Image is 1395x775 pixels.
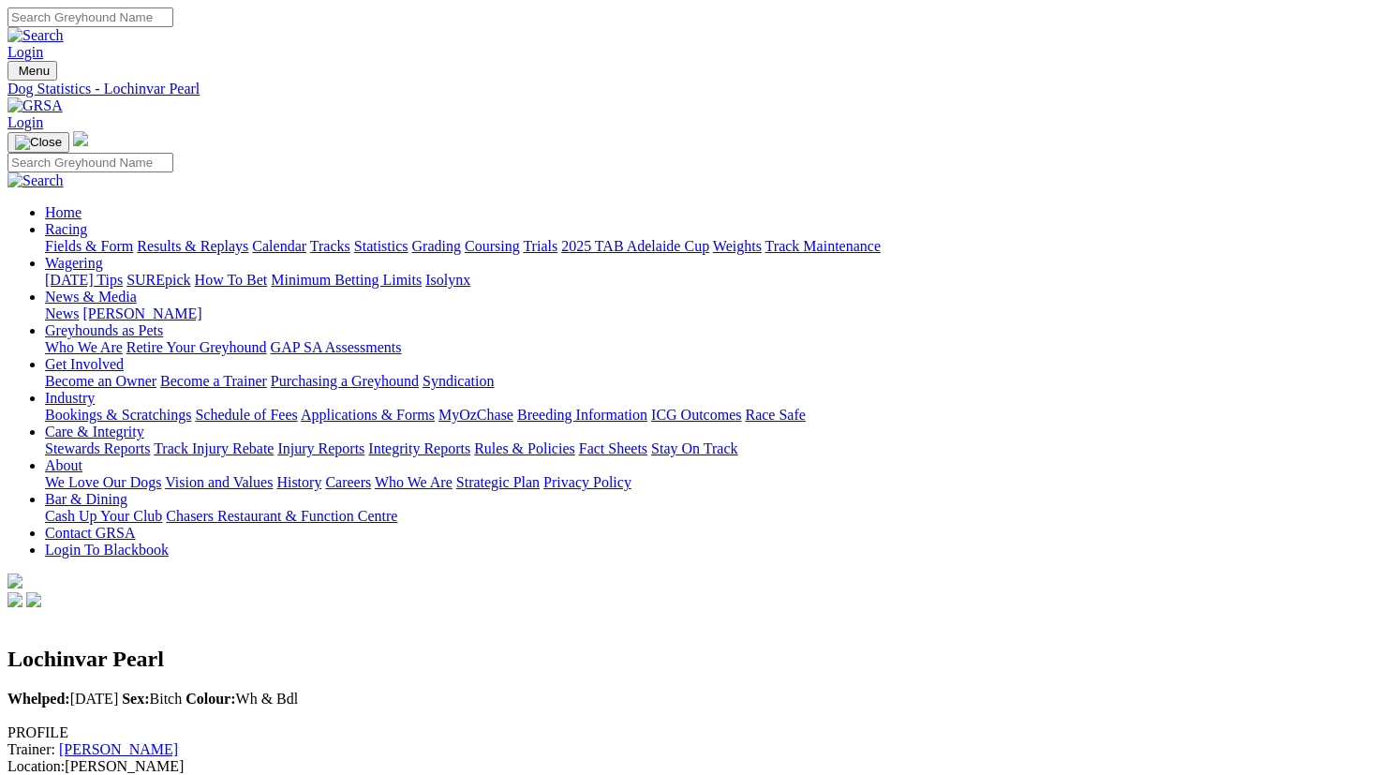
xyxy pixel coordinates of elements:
[45,474,161,490] a: We Love Our Dogs
[7,153,173,172] input: Search
[195,272,268,288] a: How To Bet
[561,238,709,254] a: 2025 TAB Adelaide Cup
[126,339,267,355] a: Retire Your Greyhound
[45,424,144,440] a: Care & Integrity
[45,440,1388,457] div: Care & Integrity
[423,373,494,389] a: Syndication
[368,440,470,456] a: Integrity Reports
[7,7,173,27] input: Search
[301,407,435,423] a: Applications & Forms
[7,647,1388,672] h2: Lochinvar Pearl
[19,64,50,78] span: Menu
[765,238,881,254] a: Track Maintenance
[7,114,43,130] a: Login
[7,97,63,114] img: GRSA
[45,491,127,507] a: Bar & Dining
[7,758,1388,775] div: [PERSON_NAME]
[45,289,137,305] a: News & Media
[45,407,1388,424] div: Industry
[45,356,124,372] a: Get Involved
[45,306,79,321] a: News
[166,508,397,524] a: Chasers Restaurant & Function Centre
[651,440,737,456] a: Stay On Track
[7,44,43,60] a: Login
[45,322,163,338] a: Greyhounds as Pets
[122,691,149,707] b: Sex:
[165,474,273,490] a: Vision and Values
[517,407,647,423] a: Breeding Information
[45,255,103,271] a: Wagering
[7,27,64,44] img: Search
[7,81,1388,97] a: Dog Statistics - Lochinvar Pearl
[271,272,422,288] a: Minimum Betting Limits
[7,172,64,189] img: Search
[15,135,62,150] img: Close
[45,272,1388,289] div: Wagering
[412,238,461,254] a: Grading
[45,440,150,456] a: Stewards Reports
[195,407,297,423] a: Schedule of Fees
[45,508,162,524] a: Cash Up Your Club
[45,407,191,423] a: Bookings & Scratchings
[325,474,371,490] a: Careers
[59,741,178,757] a: [PERSON_NAME]
[45,238,133,254] a: Fields & Form
[45,339,123,355] a: Who We Are
[7,61,57,81] button: Toggle navigation
[154,440,274,456] a: Track Injury Rebate
[73,131,88,146] img: logo-grsa-white.png
[7,724,1388,741] div: PROFILE
[186,691,298,707] span: Wh & Bdl
[137,238,248,254] a: Results & Replays
[271,373,419,389] a: Purchasing a Greyhound
[45,525,135,541] a: Contact GRSA
[425,272,470,288] a: Isolynx
[126,272,190,288] a: SUREpick
[579,440,647,456] a: Fact Sheets
[651,407,741,423] a: ICG Outcomes
[45,238,1388,255] div: Racing
[45,373,156,389] a: Become an Owner
[375,474,453,490] a: Who We Are
[45,542,169,558] a: Login To Blackbook
[7,691,70,707] b: Whelped:
[160,373,267,389] a: Become a Trainer
[438,407,513,423] a: MyOzChase
[7,758,65,774] span: Location:
[26,592,41,607] img: twitter.svg
[543,474,631,490] a: Privacy Policy
[523,238,557,254] a: Trials
[7,132,69,153] button: Toggle navigation
[7,574,22,589] img: logo-grsa-white.png
[276,474,321,490] a: History
[45,474,1388,491] div: About
[713,238,762,254] a: Weights
[354,238,408,254] a: Statistics
[45,457,82,473] a: About
[271,339,402,355] a: GAP SA Assessments
[45,508,1388,525] div: Bar & Dining
[745,407,805,423] a: Race Safe
[474,440,575,456] a: Rules & Policies
[45,204,82,220] a: Home
[82,306,201,321] a: [PERSON_NAME]
[45,221,87,237] a: Racing
[7,592,22,607] img: facebook.svg
[310,238,350,254] a: Tracks
[45,306,1388,322] div: News & Media
[45,373,1388,390] div: Get Involved
[277,440,364,456] a: Injury Reports
[465,238,520,254] a: Coursing
[45,390,95,406] a: Industry
[7,741,55,757] span: Trainer:
[45,339,1388,356] div: Greyhounds as Pets
[7,691,118,707] span: [DATE]
[186,691,235,707] b: Colour:
[45,272,123,288] a: [DATE] Tips
[456,474,540,490] a: Strategic Plan
[122,691,182,707] span: Bitch
[252,238,306,254] a: Calendar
